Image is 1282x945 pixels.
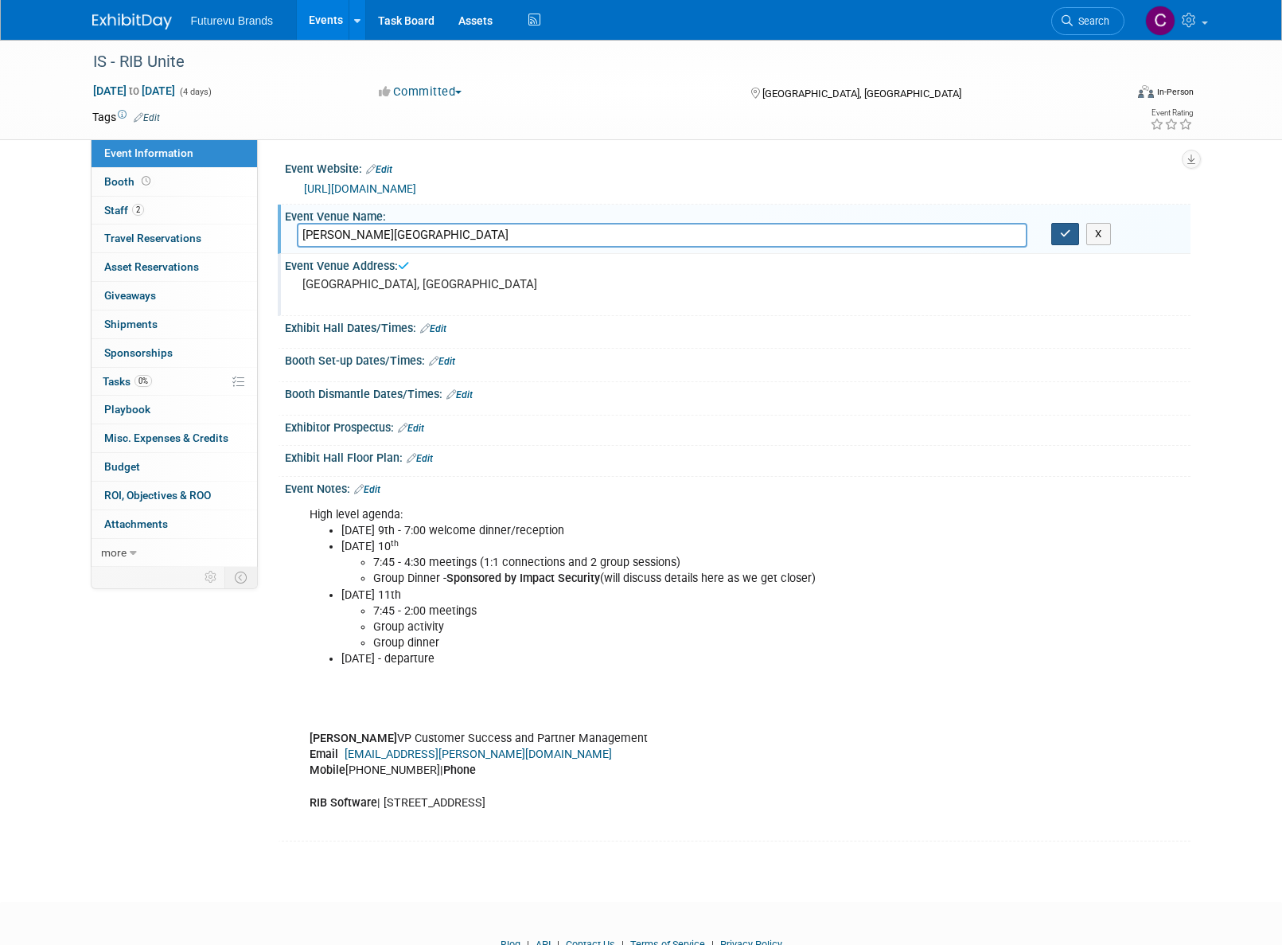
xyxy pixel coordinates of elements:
span: Attachments [104,517,168,530]
td: Personalize Event Tab Strip [197,567,225,588]
a: Shipments [92,310,257,338]
a: Travel Reservations [92,225,257,252]
span: Tasks [103,375,152,388]
span: Budget [104,460,140,473]
span: Shipments [104,318,158,330]
td: Tags [92,109,160,125]
a: Edit [398,423,424,434]
a: Edit [429,356,455,367]
a: Search [1051,7,1124,35]
span: Search [1073,15,1109,27]
pre: [GEOGRAPHIC_DATA], [GEOGRAPHIC_DATA] [302,277,645,291]
li: Group Dinner - (will discuss details here as we get closer) [373,571,1006,587]
span: Booth not reserved yet [138,175,154,187]
a: Event Information [92,139,257,167]
a: Budget [92,453,257,481]
li: 7:45 - 2:00 meetings [373,603,1006,619]
div: Event Notes: [285,477,1190,498]
a: Edit [446,389,473,400]
b: [PERSON_NAME] [310,732,397,745]
li: [DATE] 11th [341,588,1006,603]
span: to [127,84,142,97]
b: Email [310,748,338,761]
a: Edit [420,323,446,334]
li: Group dinner [373,635,1006,651]
span: more [101,546,127,559]
span: 2 [132,204,144,216]
div: Event Venue Name: [285,205,1190,225]
span: [DATE] [DATE] [92,84,176,98]
div: Event Format [1031,83,1194,107]
a: Attachments [92,510,257,538]
span: Asset Reservations [104,260,199,273]
img: CHERYL CLOWES [1145,6,1175,36]
span: Travel Reservations [104,232,201,244]
b: Phone [443,763,476,777]
a: Misc. Expenses & Credits [92,424,257,452]
span: Misc. Expenses & Credits [104,431,228,444]
span: Event Information [104,146,193,159]
b: Mobile [310,763,345,777]
span: Sponsorships [104,346,173,359]
a: more [92,539,257,567]
div: Event Website: [285,157,1190,178]
a: Edit [407,453,433,464]
div: Event Rating [1150,109,1193,117]
div: Event Venue Address: [285,254,1190,274]
div: Booth Dismantle Dates/Times: [285,382,1190,403]
div: Exhibitor Prospectus: [285,416,1190,436]
li: [DATE] - departure [341,651,1006,667]
span: Staff [104,204,144,217]
span: Booth [104,175,154,188]
div: Exhibit Hall Floor Plan: [285,446,1190,467]
div: High level agenda: VP Customer Success and Partner Management [PHONE_NUMBER] | [STREET_ADDRESS] [298,499,1015,835]
a: Edit [354,484,380,495]
a: [EMAIL_ADDRESS][PERSON_NAME][DOMAIN_NAME] [345,748,612,761]
span: ROI, Objectives & ROO [104,489,211,502]
a: Tasks0% [92,368,257,396]
div: Exhibit Hall Dates/Times: [285,316,1190,337]
a: ROI, Objectives & ROO [92,482,257,510]
div: In-Person [1156,86,1194,98]
span: [GEOGRAPHIC_DATA], [GEOGRAPHIC_DATA] [762,88,961,100]
span: Futurevu Brands [191,14,274,27]
button: Committed [373,84,468,100]
a: Edit [134,112,160,123]
a: Sponsorships [92,339,257,367]
li: [DATE] 9th - 7:00 welcome dinner/reception [341,523,1006,539]
img: ExhibitDay [92,14,172,29]
span: 0% [134,375,152,387]
a: Edit [366,164,392,175]
img: Format-Inperson.png [1138,85,1154,98]
a: Playbook [92,396,257,424]
li: 7:45 - 4:30 meetings (1:1 connections and 2 group sessions) [373,555,1006,571]
button: X [1086,223,1111,245]
td: Toggle Event Tabs [224,567,257,588]
li: [DATE] 10 [341,539,1006,555]
a: Asset Reservations [92,253,257,281]
span: Giveaways [104,289,156,302]
div: Booth Set-up Dates/Times: [285,349,1190,369]
a: Booth [92,168,257,196]
b: Sponsored by Impact Security [446,572,600,585]
span: Playbook [104,403,150,416]
li: Group activity [373,619,1006,635]
a: Giveaways [92,282,257,310]
div: IS - RIB Unite [88,48,1101,76]
b: RIB Software [310,796,377,810]
b: | [440,763,443,777]
span: (4 days) [178,87,212,97]
a: Staff2 [92,197,257,225]
sup: th [391,538,399,549]
a: [URL][DOMAIN_NAME] [304,182,416,195]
